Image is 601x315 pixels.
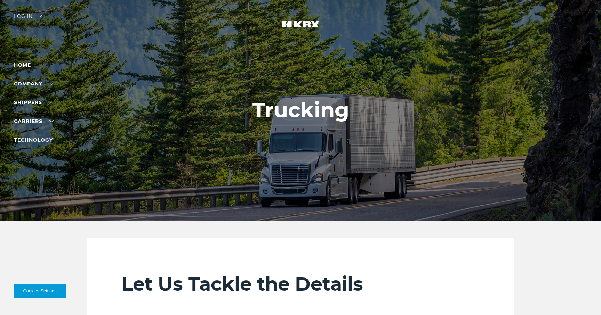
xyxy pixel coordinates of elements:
a: Carriers [14,118,54,124]
h1: Trucking [252,98,349,122]
img: arrow [38,15,42,17]
a: Home [14,62,31,68]
a: Company [14,81,54,87]
h2: Let Us Tackle the Details [121,273,480,296]
a: SHIPPERS [14,99,53,106]
button: Cookies Settings [14,284,66,298]
img: kbx logo [274,14,327,44]
div: Log in [14,14,42,24]
a: Technology [14,137,53,143]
